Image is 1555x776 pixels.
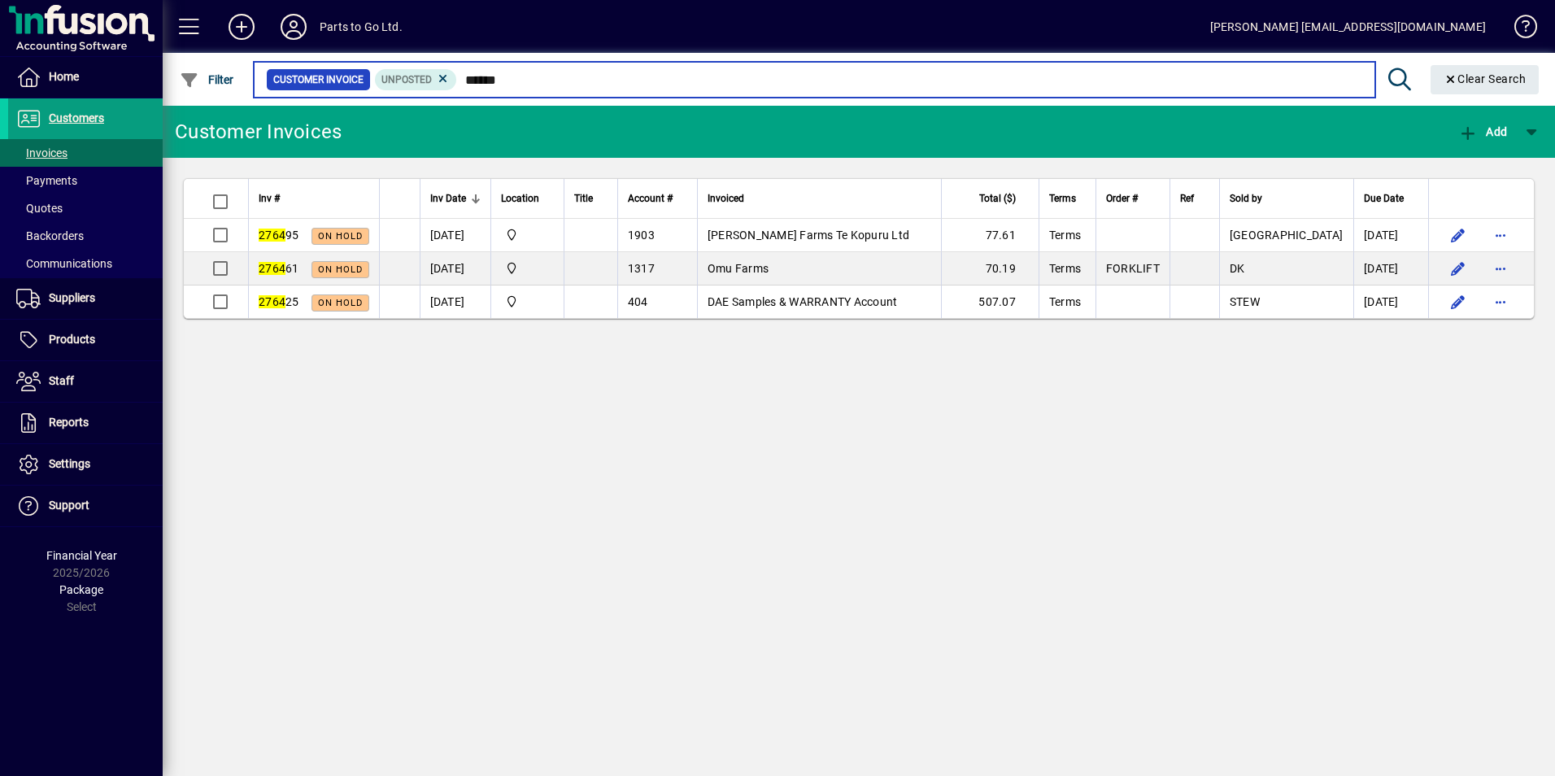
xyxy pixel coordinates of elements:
[501,293,554,311] span: DAE - Bulk Store
[49,70,79,83] span: Home
[1445,289,1471,315] button: Edit
[16,146,68,159] span: Invoices
[1487,255,1514,281] button: More options
[49,457,90,470] span: Settings
[1445,255,1471,281] button: Edit
[979,190,1016,207] span: Total ($)
[49,416,89,429] span: Reports
[16,202,63,215] span: Quotes
[259,295,299,308] span: 25
[320,14,403,40] div: Parts to Go Ltd.
[318,264,363,275] span: On hold
[1049,262,1081,275] span: Terms
[1364,190,1418,207] div: Due Date
[46,549,117,562] span: Financial Year
[8,139,163,167] a: Invoices
[1431,65,1540,94] button: Clear
[1353,219,1428,252] td: [DATE]
[1487,289,1514,315] button: More options
[501,190,554,207] div: Location
[318,231,363,242] span: On hold
[1353,252,1428,286] td: [DATE]
[8,320,163,360] a: Products
[8,57,163,98] a: Home
[180,73,234,86] span: Filter
[16,257,112,270] span: Communications
[628,229,655,242] span: 1903
[1180,190,1209,207] div: Ref
[16,174,77,187] span: Payments
[708,190,744,207] span: Invoiced
[941,286,1039,318] td: 507.07
[1049,229,1081,242] span: Terms
[259,295,285,308] em: 2764
[1049,295,1081,308] span: Terms
[49,291,95,304] span: Suppliers
[273,72,364,88] span: Customer Invoice
[628,295,648,308] span: 404
[175,119,342,145] div: Customer Invoices
[1106,190,1138,207] span: Order #
[176,65,238,94] button: Filter
[708,295,898,308] span: DAE Samples & WARRANTY Account
[8,486,163,526] a: Support
[8,361,163,402] a: Staff
[8,222,163,250] a: Backorders
[8,194,163,222] a: Quotes
[628,190,673,207] span: Account #
[59,583,103,596] span: Package
[1454,117,1511,146] button: Add
[1502,3,1535,56] a: Knowledge Base
[574,190,593,207] span: Title
[16,229,84,242] span: Backorders
[259,262,299,275] span: 61
[8,444,163,485] a: Settings
[941,219,1039,252] td: 77.61
[259,262,285,275] em: 2764
[216,12,268,41] button: Add
[628,190,687,207] div: Account #
[1106,262,1160,275] span: FORKLIFT
[501,190,539,207] span: Location
[708,229,909,242] span: [PERSON_NAME] Farms Te Kopuru Ltd
[259,190,369,207] div: Inv #
[1180,190,1194,207] span: Ref
[1106,190,1161,207] div: Order #
[49,333,95,346] span: Products
[268,12,320,41] button: Profile
[49,374,74,387] span: Staff
[8,250,163,277] a: Communications
[420,219,490,252] td: [DATE]
[259,229,285,242] em: 2764
[1230,262,1245,275] span: DK
[1364,190,1404,207] span: Due Date
[1487,222,1514,248] button: More options
[708,262,769,275] span: Omu Farms
[420,286,490,318] td: [DATE]
[430,190,466,207] span: Inv Date
[318,298,363,308] span: On hold
[430,190,481,207] div: Inv Date
[49,499,89,512] span: Support
[501,259,554,277] span: DAE - Bulk Store
[8,278,163,319] a: Suppliers
[501,226,554,244] span: DAE - Bulk Store
[259,190,280,207] span: Inv #
[1458,125,1507,138] span: Add
[941,252,1039,286] td: 70.19
[1210,14,1486,40] div: [PERSON_NAME] [EMAIL_ADDRESS][DOMAIN_NAME]
[8,167,163,194] a: Payments
[628,262,655,275] span: 1317
[1230,229,1343,242] span: [GEOGRAPHIC_DATA]
[708,190,931,207] div: Invoiced
[8,403,163,443] a: Reports
[259,229,299,242] span: 95
[574,190,608,207] div: Title
[375,69,457,90] mat-chip: Customer Invoice Status: Unposted
[1230,190,1344,207] div: Sold by
[1230,295,1260,308] span: STEW
[1444,72,1527,85] span: Clear Search
[381,74,432,85] span: Unposted
[1230,190,1262,207] span: Sold by
[1049,190,1076,207] span: Terms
